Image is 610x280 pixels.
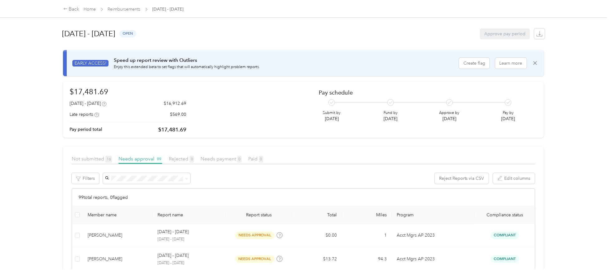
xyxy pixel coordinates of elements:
[169,156,194,162] span: Rejected
[392,247,475,271] td: Acct Mgrs AP 2023
[292,247,342,271] td: $13.72
[157,228,189,235] p: [DATE] - [DATE]
[152,6,184,12] span: [DATE] - [DATE]
[493,173,535,184] button: Edit columns
[323,110,341,116] p: Submit by
[119,156,162,162] span: Needs approval
[83,206,152,224] th: Member name
[575,245,610,280] iframe: Everlance-gr Chat Button Frame
[105,156,112,163] span: 16
[347,212,387,218] div: Miles
[88,256,148,263] div: [PERSON_NAME]
[62,26,115,41] h1: [DATE] - [DATE]
[397,256,470,263] p: Acct Mgrs AP 2023
[157,252,189,259] p: [DATE] - [DATE]
[70,111,99,118] div: Late reports
[439,110,460,116] p: Approve by
[72,173,99,184] button: Filters
[297,212,337,218] div: Total
[114,64,260,70] p: Enjoy this extended beta to set flags that will automatically highlight problem reports.
[158,126,186,134] p: $17,481.69
[342,224,392,247] td: 1
[72,189,535,206] div: 99 total reports, 0 flagged
[231,212,287,218] span: Report status
[235,255,274,263] span: needs approval
[114,56,260,64] p: Speed up report review with Outliers
[491,255,519,263] span: Compliant
[84,7,96,12] a: Home
[501,115,515,122] p: [DATE]
[72,156,112,162] span: Not submitted
[152,206,225,224] th: Report name
[435,173,489,184] button: Reject Reports via CSV
[72,60,109,66] span: EARLY ACCESS!
[88,212,148,218] div: Member name
[384,110,398,116] p: Fund by
[235,232,274,239] span: needs approval
[491,232,519,239] span: Compliant
[397,232,470,239] p: Acct Mgrs AP 2023
[157,237,220,242] p: [DATE] - [DATE]
[70,126,102,133] p: Pay period total
[201,156,242,162] span: Needs payment
[392,224,475,247] td: Acct Mgrs AP 2023
[439,115,460,122] p: [DATE]
[170,111,186,118] p: $569.00
[323,115,341,122] p: [DATE]
[248,156,263,162] span: Paid
[292,224,342,247] td: $0.00
[156,156,162,163] span: 99
[190,156,194,163] span: 0
[259,156,263,163] span: 0
[342,247,392,271] td: 94.3
[459,58,490,69] button: Create flag
[501,110,515,116] p: Pay by
[157,260,220,266] p: [DATE] - [DATE]
[108,7,141,12] a: Reimbursements
[495,58,527,69] button: Learn more
[119,30,136,37] span: open
[392,206,475,224] th: Program
[237,156,242,163] span: 0
[384,115,398,122] p: [DATE]
[319,89,526,96] h2: Pay schedule
[164,100,186,107] p: $16,912.69
[70,86,186,97] h1: $17,481.69
[480,212,530,218] span: Compliance status
[70,100,106,107] div: [DATE] - [DATE]
[88,232,148,239] div: [PERSON_NAME]
[63,6,80,13] div: Back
